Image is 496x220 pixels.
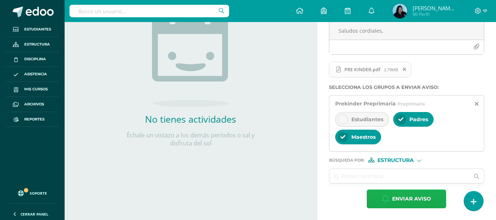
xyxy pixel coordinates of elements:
span: [PERSON_NAME][DATE] [413,4,457,12]
div: [object Object] [368,158,423,163]
span: Asistencia [24,71,47,77]
a: Archivos [6,97,59,112]
a: Asistencia [6,67,59,82]
span: Enviar aviso [392,190,431,208]
a: Soporte [9,183,56,201]
span: Archivos [24,101,44,107]
input: Busca un usuario... [69,5,229,17]
button: Enviar aviso [367,190,446,208]
a: Reportes [6,112,59,127]
span: Prekinder Preprimaria [335,100,396,107]
span: PRE KINDER.pdf [341,66,384,72]
input: Ej. Primero primaria [329,169,470,183]
span: Cerrar panel [21,212,48,217]
span: Búsqueda por : [329,158,365,162]
span: Reportes [24,116,44,122]
span: Mi Perfil [413,11,457,17]
img: 7cb9ebd05b140000fdc9db502d26292e.png [392,4,407,18]
span: Mis cursos [24,86,48,92]
p: Échale un vistazo a los demás períodos o sal y disfruta del sol [117,131,264,147]
span: Estudiantes [351,116,383,123]
label: Selecciona los grupos a enviar aviso : [329,84,484,90]
span: Estudiantes [24,26,51,32]
span: Estructura [24,42,50,47]
a: Mis cursos [6,82,59,97]
span: PRE KINDER.pdf [329,62,411,78]
a: Estudiantes [6,22,59,37]
span: Disciplina [24,56,46,62]
span: Padres [409,116,428,123]
span: Remover archivo [398,65,411,73]
span: Preprimaria [398,101,425,107]
a: Estructura [6,37,59,52]
span: Estructura [377,158,414,162]
span: Maestros [351,134,376,140]
img: no_activities.png [152,3,229,107]
a: Disciplina [6,52,59,67]
h2: No tienes actividades [117,113,264,125]
span: Soporte [30,191,47,196]
span: 2.79MB [384,67,398,72]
